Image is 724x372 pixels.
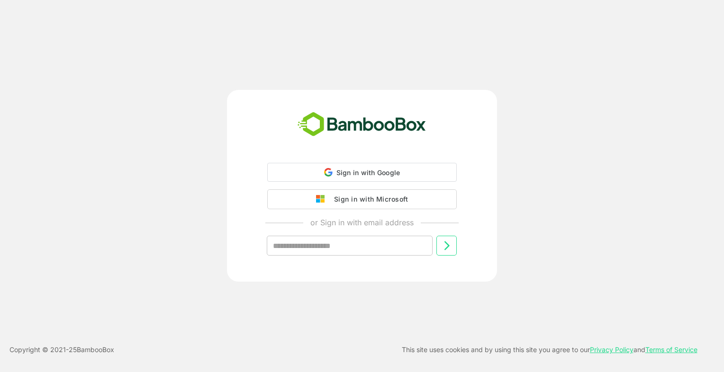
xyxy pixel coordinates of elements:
p: or Sign in with email address [310,217,414,228]
a: Terms of Service [645,345,697,354]
a: Privacy Policy [590,345,633,354]
p: This site uses cookies and by using this site you agree to our and [402,344,697,355]
div: Sign in with Microsoft [329,193,408,205]
div: Sign in with Google [267,163,457,182]
span: Sign in with Google [336,168,400,177]
img: google [316,195,329,204]
img: bamboobox [292,109,431,140]
p: Copyright © 2021- 25 BambooBox [9,344,114,355]
button: Sign in with Microsoft [267,189,457,209]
